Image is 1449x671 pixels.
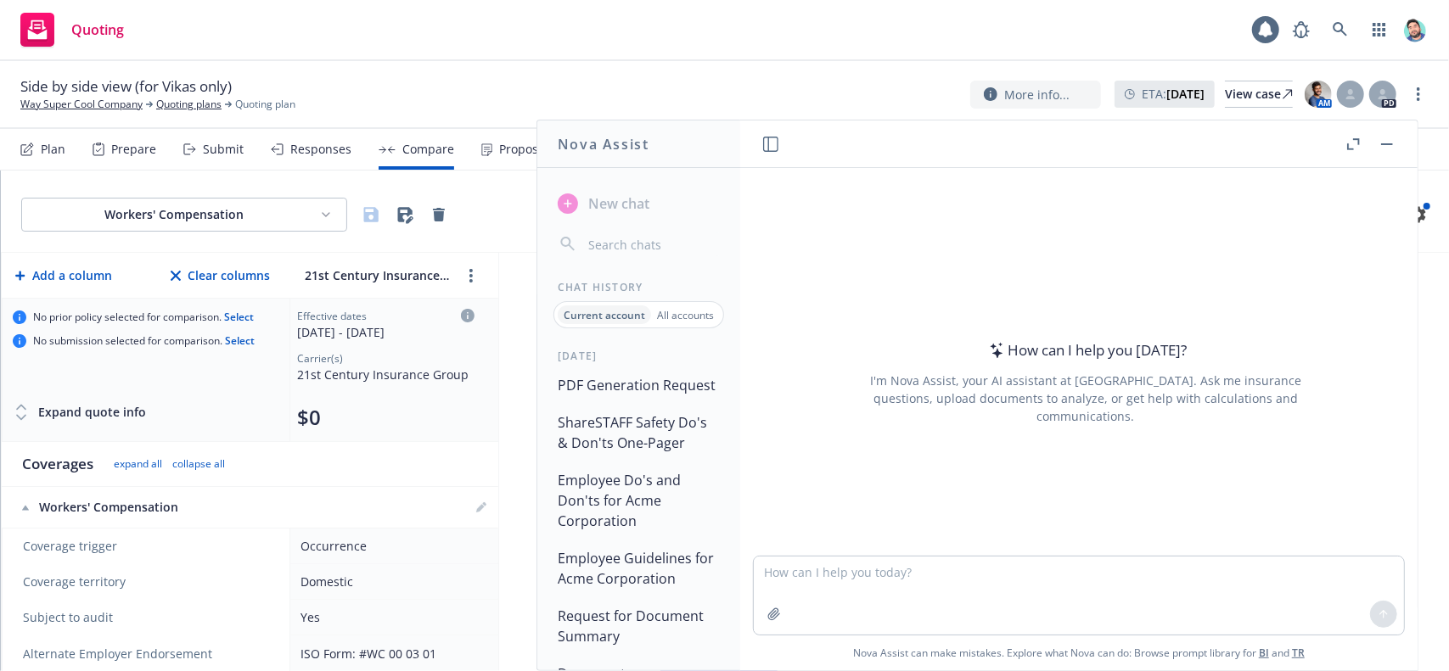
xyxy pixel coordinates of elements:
[585,232,720,256] input: Search chats
[551,465,727,536] button: Employee Do's and Don'ts for Acme Corporation
[551,601,727,651] button: Request for Document Summary
[172,457,225,471] button: collapse all
[551,188,727,219] button: New chat
[402,143,454,156] div: Compare
[21,198,347,232] button: Workers' Compensation
[297,323,475,341] div: [DATE] - [DATE]
[13,395,146,429] button: Expand quote info
[23,646,212,663] span: Alternate Employer Endorsement
[22,499,273,516] div: Workers' Compensation
[300,537,481,555] div: Occurrence
[297,366,475,383] div: 21st Century Insurance Group
[551,407,727,458] button: ShareSTAFF Safety Do's & Don'ts One-Pager
[114,457,162,471] button: expand all
[156,97,222,112] a: Quoting plans
[1362,13,1396,47] a: Switch app
[1292,646,1305,660] a: TR
[297,404,475,431] div: Total premium (click to edit billing info)
[1259,646,1269,660] a: BI
[499,143,545,156] div: Propose
[551,543,727,594] button: Employee Guidelines for Acme Corporation
[847,372,1324,425] div: I'm Nova Assist, your AI assistant at [GEOGRAPHIC_DATA]. Ask me insurance questions, upload docum...
[471,497,491,517] a: editPencil
[1323,13,1357,47] a: Search
[300,263,454,288] input: 21st Century Insurance Group
[12,259,115,293] button: Add a column
[1004,86,1070,103] span: More info...
[585,193,649,214] span: New chat
[537,280,740,294] div: Chat History
[23,609,272,626] span: Subject to audit
[23,573,272,590] span: Coverage territory
[1408,84,1429,104] a: more
[41,143,65,156] div: Plan
[14,6,131,53] a: Quoting
[1284,13,1318,47] a: Report a Bug
[300,573,481,590] div: Domestic
[167,259,273,293] button: Clear columns
[20,76,232,97] span: Side by side view (for Vikas only)
[235,97,295,112] span: Quoting plan
[300,608,481,626] div: Yes
[1305,81,1332,108] img: photo
[20,97,143,112] a: Way Super Cool Company
[461,266,481,286] a: more
[297,404,321,431] button: $0
[970,81,1101,109] button: More info...
[1166,86,1205,102] strong: [DATE]
[23,538,272,555] span: Coverage trigger
[564,308,645,322] p: Current account
[551,370,727,400] button: PDF Generation Request
[22,454,93,474] div: Coverages
[297,309,475,323] div: Effective dates
[657,308,714,322] p: All accounts
[203,143,244,156] div: Submit
[300,645,481,663] div: ISO Form: #WC 00 03 01
[1225,81,1293,107] div: View case
[1225,81,1293,108] a: View case
[297,309,475,341] div: Click to edit column carrier quote details
[36,206,312,223] div: Workers' Compensation
[297,351,475,366] div: Carrier(s)
[558,134,649,154] h1: Nova Assist
[853,635,1305,670] span: Nova Assist can make mistakes. Explore what Nova can do: Browse prompt library for and
[985,339,1188,361] div: How can I help you [DATE]?
[537,349,740,363] div: [DATE]
[33,310,254,324] span: No prior policy selected for comparison.
[33,334,255,348] span: No submission selected for comparison.
[1401,16,1429,43] img: photo
[71,23,124,36] span: Quoting
[111,143,156,156] div: Prepare
[290,143,351,156] div: Responses
[1142,85,1205,103] span: ETA :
